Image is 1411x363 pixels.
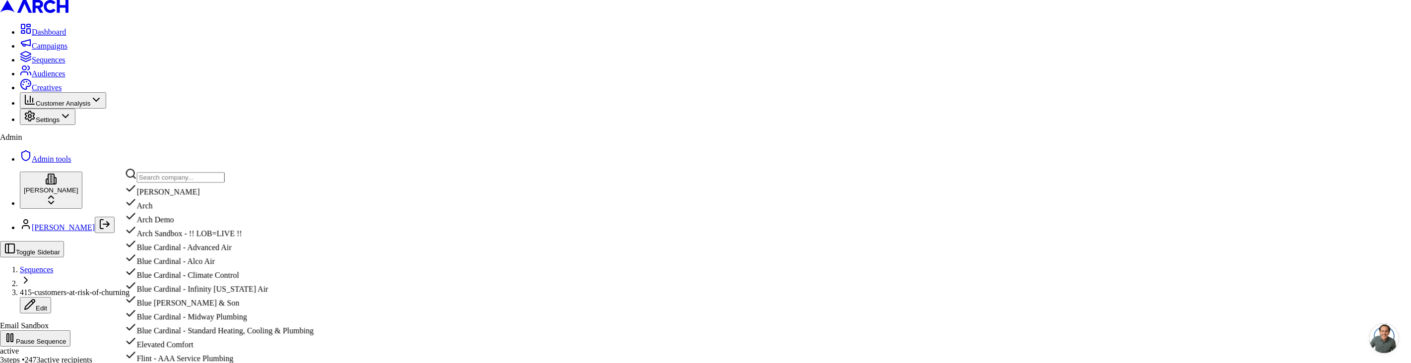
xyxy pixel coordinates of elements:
[125,280,348,294] div: Blue Cardinal - Infinity [US_STATE] Air
[125,182,348,196] div: [PERSON_NAME]
[125,307,348,321] div: Blue Cardinal - Midway Plumbing
[125,224,348,238] div: Arch Sandbox - !! LOB=LIVE !!
[125,196,348,210] div: Arch
[125,266,348,280] div: Blue Cardinal - Climate Control
[125,252,348,266] div: Blue Cardinal - Alco Air
[125,349,348,363] div: Flint - AAA Service Plumbing
[125,335,348,349] div: Elevated Comfort
[137,172,225,182] input: Search company...
[125,294,348,307] div: Blue [PERSON_NAME] & Son
[125,321,348,335] div: Blue Cardinal - Standard Heating, Cooling & Plumbing
[125,210,348,224] div: Arch Demo
[125,238,348,252] div: Blue Cardinal - Advanced Air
